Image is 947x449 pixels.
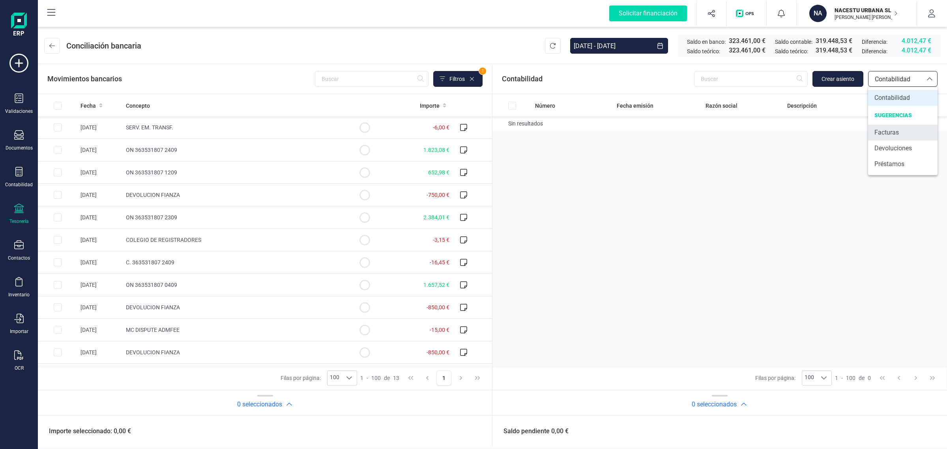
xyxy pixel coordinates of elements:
span: Importe seleccionado: 0,00 € [39,427,131,436]
div: Tesorería [9,218,29,224]
span: Saldo teórico: [687,47,720,55]
td: [DATE] [77,139,123,161]
div: Row Selected ea5014fb-7b9f-4654-9a34-aa993f6e1814 [54,281,62,289]
button: Filtros [433,71,483,87]
span: 323.461,00 € [729,46,765,55]
span: ON 363531807 0409 [126,282,177,288]
span: DEVOLUCION FIANZA [126,349,180,355]
span: 1.823,08 € [423,147,449,153]
img: Logo Finanedi [11,13,27,38]
span: ON 363531807 1209 [126,169,177,176]
span: Filtros [449,75,465,83]
span: 1 [360,374,363,382]
div: NA [809,5,827,22]
li: bancos.conciliacion.modal.headerInvoce [868,125,938,140]
li: bancos.conciliacion.modal.headerDev [868,140,938,156]
span: Saldo en banco: [687,38,726,46]
div: Contactos [8,255,30,261]
span: 319.448,53 € [816,46,852,55]
button: Page 1 [436,370,451,385]
span: Diferencia: [862,38,887,46]
div: - [835,374,871,382]
input: Buscar [694,71,808,87]
div: Row Selected c7617e25-614c-4031-bb7b-a51621c68a6f [54,258,62,266]
span: 100 [846,374,855,382]
h2: 0 seleccionados [237,400,282,409]
td: [DATE] [77,364,123,386]
span: Crear asiento [822,75,854,83]
span: SERV. EM. TRANSF. [126,124,173,131]
span: -750,00 € [427,192,449,198]
button: Crear asiento [812,71,863,87]
span: Número [535,102,555,110]
span: ON 363531807 2409 [126,147,177,153]
span: 4.012,47 € [902,46,931,55]
div: Inventario [8,292,30,298]
span: Fecha [80,102,96,110]
p: [PERSON_NAME] [PERSON_NAME] [835,14,898,21]
span: Movimientos bancarios [47,73,122,84]
button: Logo de OPS [731,1,762,26]
span: 2.384,01 € [423,214,449,221]
td: [DATE] [77,229,123,251]
span: -6,00 € [433,124,449,131]
div: Row Selected f6741a9d-7358-4e50-829d-480d3945d83b [54,191,62,199]
td: [DATE] [77,274,123,296]
span: Concepto [126,102,150,110]
button: Last Page [925,370,940,385]
button: Next Page [453,370,468,385]
img: Logo de OPS [736,9,757,17]
button: NANACESTU URBANA SL[PERSON_NAME] [PERSON_NAME] [806,1,907,26]
span: -3,15 € [433,237,449,243]
span: 1 [835,374,838,382]
div: Row Selected 17d679c0-5080-47ba-832c-3d33baf741a6 [54,168,62,176]
span: SUGERENCIAS [874,112,912,118]
div: Row Selected 992436c0-fe36-4e55-b2bc-b70cdd55bc3b [54,326,62,334]
button: First Page [403,370,418,385]
span: Préstamos [874,159,904,169]
div: Contabilidad [5,181,33,188]
button: Choose Date [652,38,668,54]
div: Filas por página: [755,370,832,385]
span: de [859,374,865,382]
button: First Page [875,370,890,385]
div: Filas por página: [281,370,357,385]
span: 323.461,00 € [729,36,765,46]
div: Row Selected e951d552-4e72-48ce-93a0-2a78a91bd9ee [54,146,62,154]
span: Devoluciones [874,144,912,153]
span: Contabilidad [874,93,910,103]
span: Saldo pendiente 0,00 € [494,427,569,436]
td: [DATE] [77,296,123,319]
span: Descripción [787,102,817,110]
span: 100 [371,374,381,382]
div: Validaciones [5,108,33,114]
p: NACESTU URBANA SL [835,6,898,14]
td: [DATE] [77,319,123,341]
div: Row Selected db170d47-8dab-44d2-9725-1ba045fc862d [54,123,62,131]
span: -16,45 € [430,259,449,266]
td: [DATE] [77,161,123,184]
span: 652,98 € [428,169,449,176]
span: Razón social [706,102,737,110]
span: COLEGIO DE REGISTRADORES [126,237,201,243]
span: C. 363531807 2409 [126,259,174,266]
li: bancos.conciliacion.modal.headerLoan [868,156,938,172]
span: 319.448,53 € [816,36,852,46]
span: -850,00 € [427,349,449,355]
span: Saldo teórico: [775,47,808,55]
td: [DATE] [77,341,123,364]
span: 4.012,47 € [902,36,931,46]
span: 1 [479,67,486,75]
div: - [360,374,399,382]
span: Conciliación bancaria [66,40,141,51]
span: -850,00 € [427,304,449,311]
button: Previous Page [420,370,435,385]
span: MC DISPUTE ADMFEE [126,327,180,333]
span: 100 [328,371,342,385]
div: OCR [15,365,24,371]
button: Solicitar financiación [600,1,696,26]
td: [DATE] [77,206,123,229]
td: [DATE] [77,251,123,274]
span: 13 [393,374,399,382]
span: Importe [420,102,440,110]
